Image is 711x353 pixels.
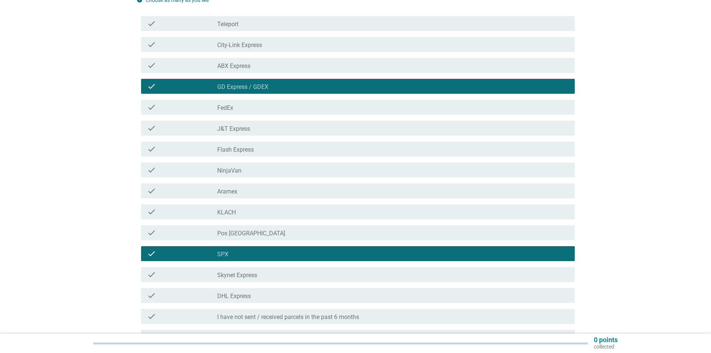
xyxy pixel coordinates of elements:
[147,207,156,216] i: check
[217,104,233,112] label: FedEx
[147,291,156,300] i: check
[147,333,156,342] i: check
[147,19,156,28] i: check
[217,313,359,321] label: I have not sent / received parcels in the past 6 months
[147,165,156,174] i: check
[217,41,262,49] label: City-Link Express
[147,145,156,154] i: check
[147,124,156,133] i: check
[147,103,156,112] i: check
[594,337,618,343] p: 0 points
[217,292,251,300] label: DHL Express
[594,343,618,350] p: collected
[217,83,268,91] label: GD Express / GDEX
[217,62,250,70] label: ABX Express
[217,146,254,154] label: Flash Express
[147,40,156,49] i: check
[217,209,236,216] label: KLACH
[217,21,238,28] label: Teleport
[147,249,156,258] i: check
[147,312,156,321] i: check
[147,228,156,237] i: check
[147,186,156,195] i: check
[147,270,156,279] i: check
[217,188,237,195] label: Aramex
[217,125,250,133] label: J&T Express
[147,61,156,70] i: check
[147,82,156,91] i: check
[217,167,241,174] label: NinjaVan
[217,272,257,279] label: Skynet Express
[217,230,285,237] label: Pos [GEOGRAPHIC_DATA]
[217,251,228,258] label: SPX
